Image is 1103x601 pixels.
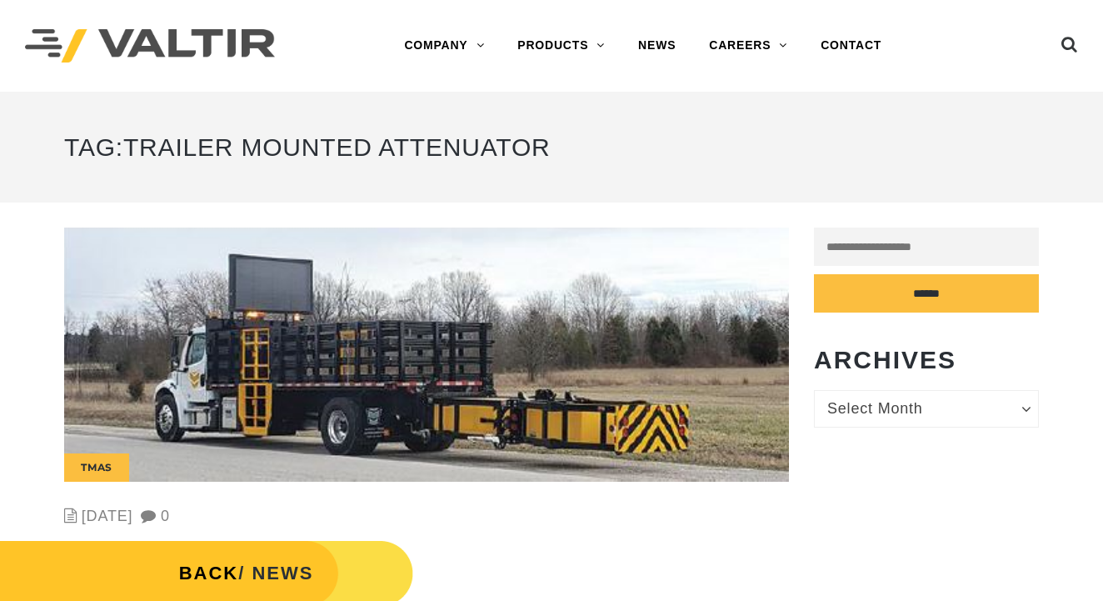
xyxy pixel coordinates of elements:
[179,563,239,583] a: BACK
[621,29,692,63] a: NEWS
[64,228,789,482] img: Trinity Highway’s Guide Lite, a lightweight, snowplowable, raised pavement marker
[141,508,170,524] span: 0
[64,117,1039,178] h1: Tag:
[123,133,551,161] span: trailer mounted attenuator
[82,508,132,524] a: [DATE]
[814,346,1039,373] h2: Archives
[81,461,112,473] a: TMAs
[387,29,501,63] a: COMPANY
[804,29,898,63] a: CONTACT
[25,29,275,63] img: Valtir
[179,563,314,583] strong: / NEWS
[827,398,1008,419] span: Select Month
[501,29,621,63] a: PRODUCTS
[692,29,804,63] a: CAREERS
[814,390,1039,428] a: Select Month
